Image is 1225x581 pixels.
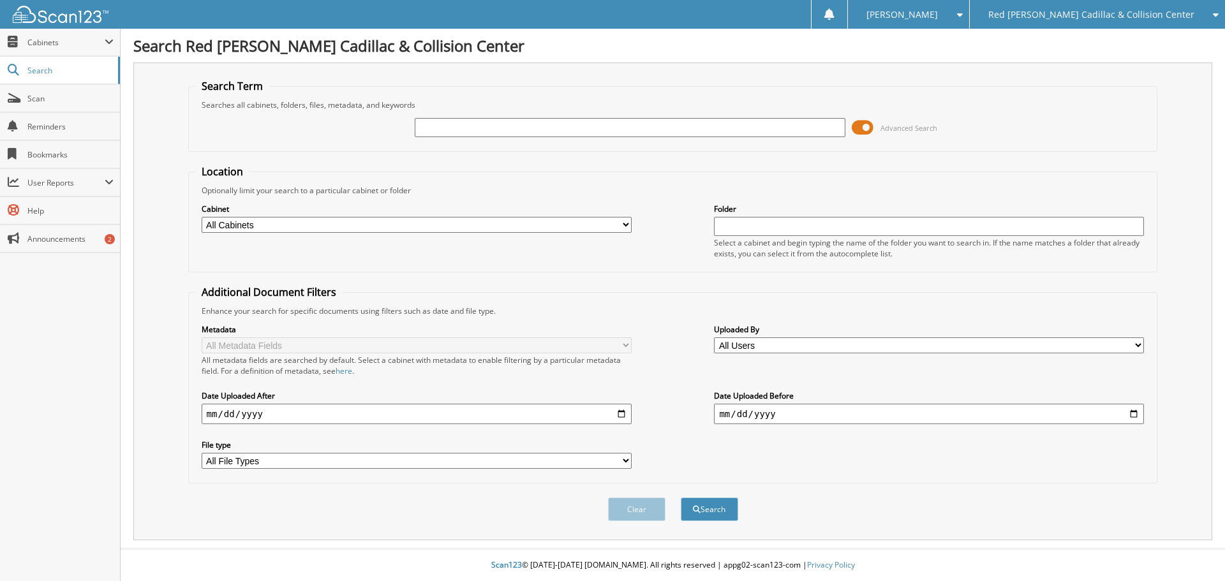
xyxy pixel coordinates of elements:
[202,404,632,424] input: start
[988,11,1194,18] span: Red [PERSON_NAME] Cadillac & Collision Center
[608,497,665,521] button: Clear
[13,6,108,23] img: scan123-logo-white.svg
[27,205,114,216] span: Help
[491,559,522,570] span: Scan123
[27,149,114,160] span: Bookmarks
[27,65,112,76] span: Search
[202,203,632,214] label: Cabinet
[27,93,114,104] span: Scan
[714,203,1144,214] label: Folder
[121,550,1225,581] div: © [DATE]-[DATE] [DOMAIN_NAME]. All rights reserved | appg02-scan123-com |
[27,233,114,244] span: Announcements
[195,99,1151,110] div: Searches all cabinets, folders, files, metadata, and keywords
[195,79,269,93] legend: Search Term
[133,35,1212,56] h1: Search Red [PERSON_NAME] Cadillac & Collision Center
[27,121,114,132] span: Reminders
[105,234,115,244] div: 2
[336,365,352,376] a: here
[195,165,249,179] legend: Location
[195,305,1151,316] div: Enhance your search for specific documents using filters such as date and file type.
[807,559,855,570] a: Privacy Policy
[27,37,105,48] span: Cabinets
[714,390,1144,401] label: Date Uploaded Before
[202,439,632,450] label: File type
[714,237,1144,259] div: Select a cabinet and begin typing the name of the folder you want to search in. If the name match...
[202,324,632,335] label: Metadata
[866,11,938,18] span: [PERSON_NAME]
[202,390,632,401] label: Date Uploaded After
[714,324,1144,335] label: Uploaded By
[714,404,1144,424] input: end
[202,355,632,376] div: All metadata fields are searched by default. Select a cabinet with metadata to enable filtering b...
[681,497,738,521] button: Search
[195,285,343,299] legend: Additional Document Filters
[880,123,937,133] span: Advanced Search
[27,177,105,188] span: User Reports
[195,185,1151,196] div: Optionally limit your search to a particular cabinet or folder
